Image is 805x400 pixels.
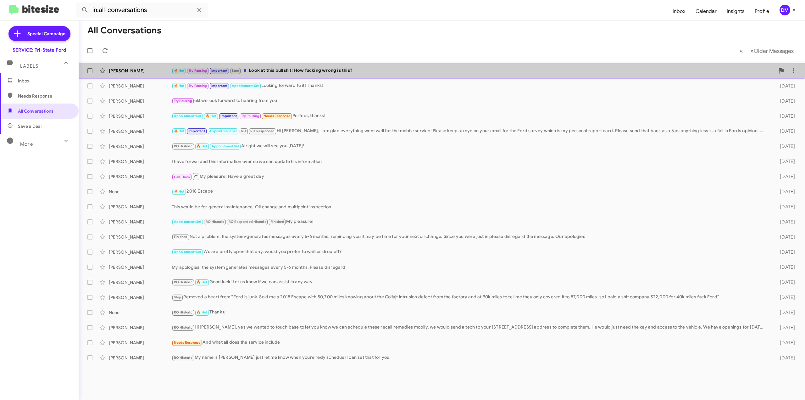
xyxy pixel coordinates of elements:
div: I have forwarded this information over so we can update his information [172,158,768,165]
nav: Page navigation example [736,44,797,57]
div: [DATE] [768,83,800,89]
div: [DATE] [768,98,800,104]
span: Labels [20,63,38,69]
div: My name is [PERSON_NAME] just let me know when youre redy scheduel I can set that for you. [172,354,768,361]
div: My apologies, the system generates messages every 5-6 months. Please disregard [172,264,768,270]
div: [DATE] [768,264,800,270]
div: None [109,309,172,316]
div: [PERSON_NAME] [109,294,172,301]
div: [PERSON_NAME] [109,264,172,270]
span: 🔥 Hot [197,144,207,148]
div: [PERSON_NAME] [109,234,172,240]
span: Try Pausing [241,114,259,118]
span: Needs Response [264,114,290,118]
span: « [740,47,743,55]
a: Calendar [691,2,722,20]
span: Finished [270,220,284,224]
div: [DATE] [768,143,800,149]
span: RO Historic [174,280,192,284]
div: Hi [PERSON_NAME], yes we wanted to touch base to let you know we can schedule these recall remedi... [172,324,768,331]
div: ok! we look forward to hearing from you [172,97,768,104]
div: [PERSON_NAME] [109,83,172,89]
div: [PERSON_NAME] [109,113,172,119]
div: [PERSON_NAME] [109,249,172,255]
div: [DATE] [768,204,800,210]
input: Search [76,3,208,18]
span: 🔥 Hot [174,69,185,73]
span: » [750,47,754,55]
span: RO Historic [174,325,192,330]
div: [PERSON_NAME] [109,219,172,225]
div: [DATE] [768,234,800,240]
div: DM [780,5,790,15]
div: Looking forward to it! Thanks! [172,82,768,89]
div: [PERSON_NAME] [109,173,172,180]
span: RO Responded [250,129,275,133]
div: [DATE] [768,113,800,119]
span: RO Historic [174,310,192,314]
span: Important [211,84,228,88]
div: [DATE] [768,279,800,285]
div: Look at this bullshit! How fucking wrong is this? [172,67,775,74]
div: Hi [PERSON_NAME], I am glad everything went well for the mobile service! Please keep an eye on yo... [172,127,768,135]
span: Call Them [174,175,190,179]
div: [PERSON_NAME] [109,98,172,104]
div: [DATE] [768,294,800,301]
div: Thank u [172,309,768,316]
span: Appointment Set [232,84,259,88]
div: [DATE] [768,355,800,361]
button: DM [774,5,798,15]
div: [DATE] [768,173,800,180]
span: RO [241,129,246,133]
div: Removed a heart from “Ford is junk. Sold me a 2018 Escape with 50,700 miles knowing about the Col... [172,294,768,301]
div: None [109,189,172,195]
a: Profile [750,2,774,20]
div: [PERSON_NAME] [109,340,172,346]
button: Previous [736,44,747,57]
span: 🔥 Hot [197,280,207,284]
div: Alright we will see you [DATE]! [172,143,768,150]
span: Inbox [668,2,691,20]
span: Important [220,114,237,118]
span: RO Historic [206,220,224,224]
div: SERVICE: Tri-State Ford [13,47,66,53]
a: Insights [722,2,750,20]
span: Try Pausing [189,84,207,88]
span: 🔥 Hot [197,310,207,314]
span: Appointment Set [174,114,202,118]
div: [DATE] [768,324,800,331]
div: [PERSON_NAME] [109,128,172,134]
span: Appointment Set [212,144,239,148]
div: Good luck! Let us know if we can assist in any way [172,279,768,286]
span: Try Pausing [174,99,192,103]
div: My pleasure! [172,218,768,225]
span: Older Messages [754,48,794,54]
span: Stop [174,295,181,299]
span: Inbox [18,78,71,84]
span: 🔥 Hot [206,114,216,118]
span: 🔥 Hot [174,129,185,133]
div: We are pretty open that day, would you prefer to wait or drop off? [172,248,768,256]
span: Appointment Set [209,129,237,133]
span: Appointment Set [174,250,202,254]
div: [DATE] [768,189,800,195]
div: [PERSON_NAME] [109,204,172,210]
div: Perfect, thanks! [172,112,768,120]
span: Try Pausing [189,69,207,73]
div: 2018 Escape [172,188,768,195]
div: My pleasure! Have a great day [172,172,768,180]
span: All Conversations [18,108,53,114]
span: Important [211,69,228,73]
span: 🔥 Hot [174,84,185,88]
div: [DATE] [768,249,800,255]
span: RO Responded Historic [229,220,266,224]
div: [DATE] [768,158,800,165]
div: [DATE] [768,340,800,346]
span: Needs Response [174,341,201,345]
div: Not a problem, the system-generates messages every 5-6 months, reminding you it may be time for y... [172,233,768,240]
a: Special Campaign [8,26,70,41]
div: [PERSON_NAME] [109,158,172,165]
